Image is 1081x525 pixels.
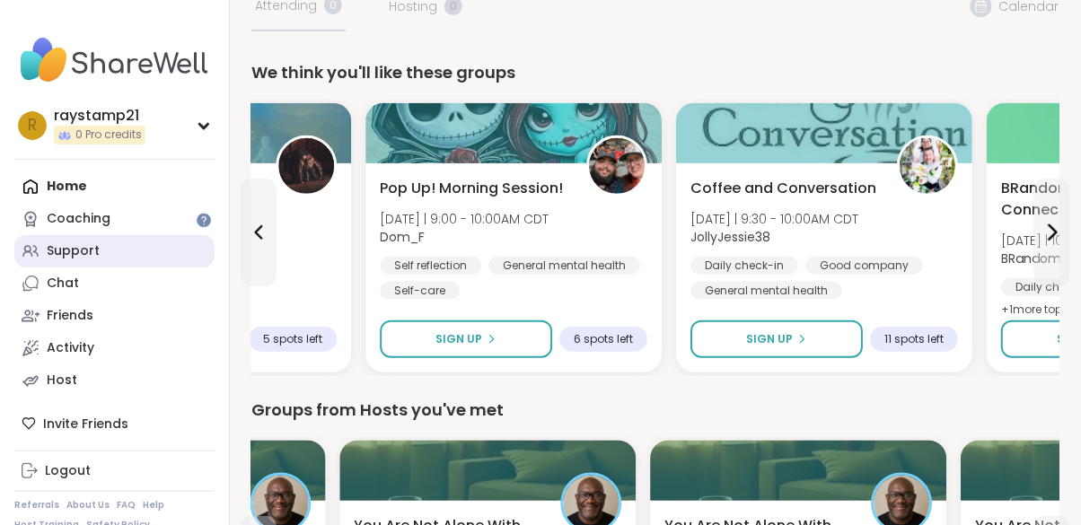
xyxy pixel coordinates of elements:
a: Logout [14,455,215,487]
img: Dom_F [589,138,645,194]
a: Coaching [14,203,215,235]
a: Referrals [14,499,59,512]
a: FAQ [117,499,136,512]
span: Sign Up [746,331,793,347]
span: AWAKEN WITH BEAUTIFUL SOULS✨ [69,178,256,221]
img: ShareWell Nav Logo [14,29,215,92]
div: Activity [47,339,94,357]
span: 5 spots left [263,332,322,346]
div: Self reflection [380,257,481,275]
span: 0 Pro credits [75,127,142,143]
div: Good company [805,257,923,275]
div: Daily check-in [690,257,798,275]
a: About Us [66,499,110,512]
div: raystamp21 [54,106,145,126]
div: General mental health [488,257,640,275]
div: Support [47,242,100,260]
a: Chat [14,267,215,300]
button: Sign Up [380,320,552,358]
img: lyssa [278,138,334,194]
button: Sign Up [690,320,863,358]
span: Pop Up! Morning Session! [380,178,563,199]
a: Friends [14,300,215,332]
img: JollyJessie38 [900,138,955,194]
span: [DATE] | 9:00 - 10:00AM CDT [380,210,549,228]
b: Dom_F [380,228,425,246]
div: General mental health [690,282,842,300]
span: 6 spots left [574,332,633,346]
div: Host [47,372,77,389]
a: Help [143,499,164,512]
a: Activity [14,332,215,364]
span: 11 spots left [884,332,944,346]
span: [DATE] | 9:30 - 10:00AM CDT [690,210,858,228]
div: Groups from Hosts you've met [251,398,1059,423]
div: Invite Friends [14,407,215,440]
span: Sign Up [435,331,482,347]
a: Host [14,364,215,397]
span: r [28,114,37,137]
iframe: Spotlight [197,213,211,227]
a: Support [14,235,215,267]
div: Logout [45,462,91,480]
div: Coaching [47,210,110,228]
div: Self-care [380,282,460,300]
div: Chat [47,275,79,293]
b: JollyJessie38 [690,228,770,246]
div: Friends [47,307,93,325]
div: We think you'll like these groups [251,60,1059,85]
span: Coffee and Conversation [690,178,876,199]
